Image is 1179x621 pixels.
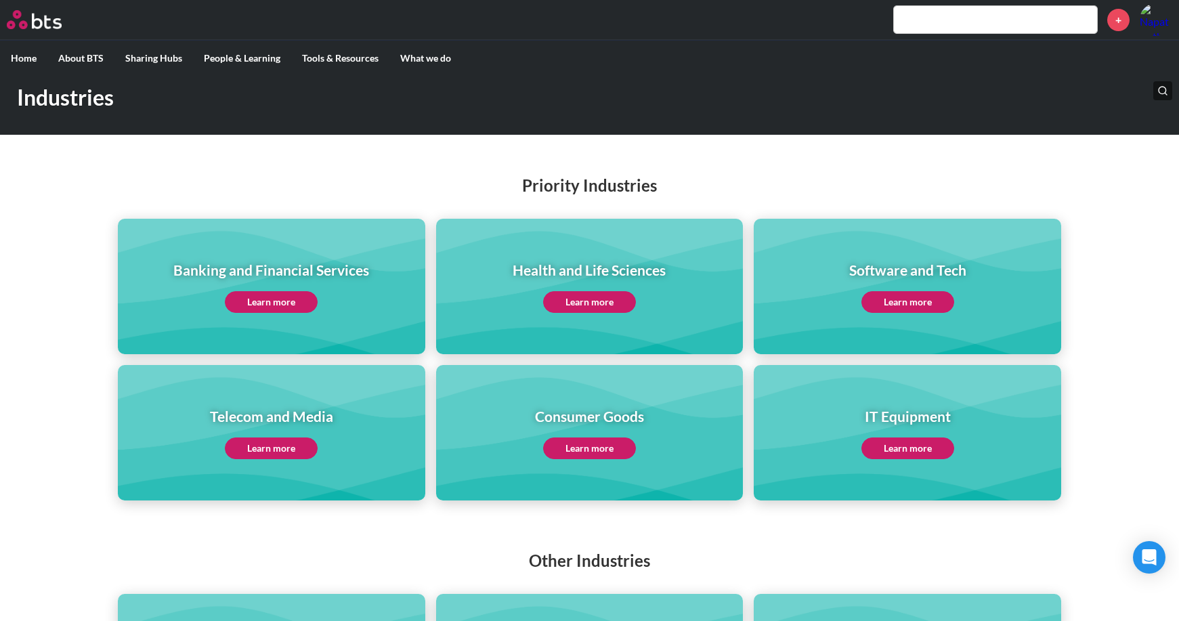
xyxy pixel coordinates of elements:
[1140,3,1172,36] a: Profile
[7,10,87,29] a: Go home
[861,437,954,459] a: Learn more
[7,10,62,29] img: BTS Logo
[210,406,333,426] h1: Telecom and Media
[114,41,193,76] label: Sharing Hubs
[291,41,389,76] label: Tools & Resources
[47,41,114,76] label: About BTS
[1107,9,1130,31] a: +
[543,437,636,459] a: Learn more
[1133,541,1165,574] div: Open Intercom Messenger
[193,41,291,76] label: People & Learning
[17,83,819,113] h1: Industries
[173,260,369,280] h1: Banking and Financial Services
[849,260,966,280] h1: Software and Tech
[543,291,636,313] a: Learn more
[389,41,462,76] label: What we do
[1140,3,1172,36] img: Napat Buthsuwan
[225,437,318,459] a: Learn more
[861,406,954,426] h1: IT Equipment
[513,260,666,280] h1: Health and Life Sciences
[861,291,954,313] a: Learn more
[535,406,644,426] h1: Consumer Goods
[225,291,318,313] a: Learn more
